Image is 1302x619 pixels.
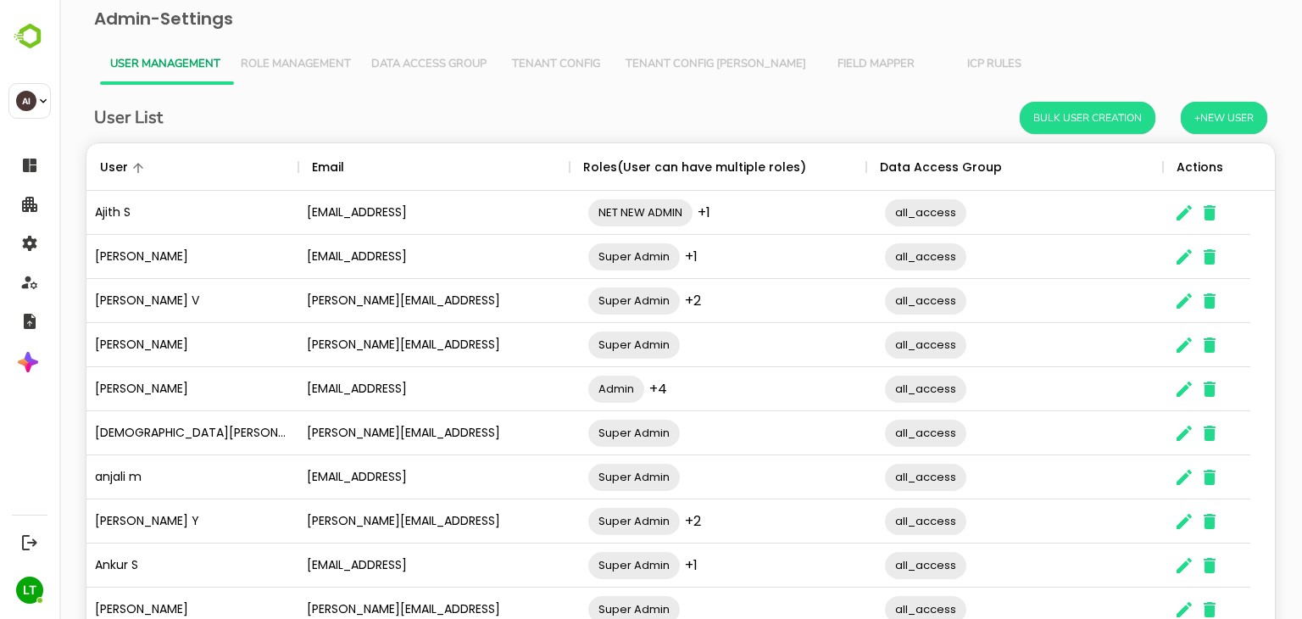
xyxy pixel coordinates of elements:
span: Data Access Group [312,58,427,71]
span: +2 [626,511,642,531]
div: Vertical tabs example [41,44,1202,85]
div: Ankur S [27,544,239,588]
div: [PERSON_NAME] V [27,279,239,323]
img: BambooboxLogoMark.f1c84d78b4c51b1a7b5f700c9845e183.svg [8,20,52,53]
span: ICP Rules [886,58,984,71]
div: [PERSON_NAME] [27,323,239,367]
span: Role Management [181,58,292,71]
span: all_access [826,467,907,487]
span: Field Mapper [767,58,865,71]
span: NET NEW ADMIN [529,203,633,222]
span: all_access [826,203,907,222]
div: [EMAIL_ADDRESS] [239,191,510,235]
div: [PERSON_NAME] [27,235,239,279]
div: [EMAIL_ADDRESS] [239,235,510,279]
div: [EMAIL_ADDRESS] [239,455,510,499]
span: Super Admin [529,247,620,266]
div: [PERSON_NAME][EMAIL_ADDRESS] [239,323,510,367]
span: Super Admin [529,555,620,575]
div: Roles(User can have multiple roles) [524,143,747,191]
span: +1 [626,247,638,266]
div: [PERSON_NAME][EMAIL_ADDRESS] [239,279,510,323]
span: all_access [826,423,907,443]
span: Super Admin [529,291,620,310]
span: all_access [826,335,907,354]
span: Super Admin [529,467,620,487]
div: [EMAIL_ADDRESS] [239,544,510,588]
span: all_access [826,599,907,619]
span: Super Admin [529,511,620,531]
span: all_access [826,379,907,399]
div: [PERSON_NAME] [27,367,239,411]
span: User Management [51,58,161,71]
span: Admin [529,379,585,399]
button: Logout [18,531,41,554]
h6: User List [35,104,103,131]
div: [PERSON_NAME][EMAIL_ADDRESS] [239,411,510,455]
div: [EMAIL_ADDRESS] [239,367,510,411]
div: [DEMOGRAPHIC_DATA][PERSON_NAME][DEMOGRAPHIC_DATA] [27,411,239,455]
span: Tenant Config [448,58,546,71]
span: +1 [638,203,651,222]
span: Super Admin [529,423,620,443]
div: LT [16,577,43,604]
span: Super Admin [529,599,620,619]
span: Tenant Config [PERSON_NAME] [566,58,747,71]
div: Data Access Group [821,143,943,191]
div: Actions [1117,143,1164,191]
span: all_access [826,247,907,266]
button: Sort [285,158,305,178]
span: +1 [626,555,638,575]
div: User [41,143,69,191]
button: Sort [69,158,89,178]
div: [PERSON_NAME] Y [27,499,239,544]
div: anjali m [27,455,239,499]
button: +New User [1121,102,1208,134]
span: Super Admin [529,335,620,354]
span: +2 [626,291,642,310]
span: +4 [590,379,608,399]
div: Email [253,143,285,191]
button: Bulk User Creation [960,102,1096,134]
div: Ajith S [27,191,239,235]
div: [PERSON_NAME][EMAIL_ADDRESS] [239,499,510,544]
span: all_access [826,291,907,310]
div: AI [16,91,36,111]
span: all_access [826,511,907,531]
span: all_access [826,555,907,575]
